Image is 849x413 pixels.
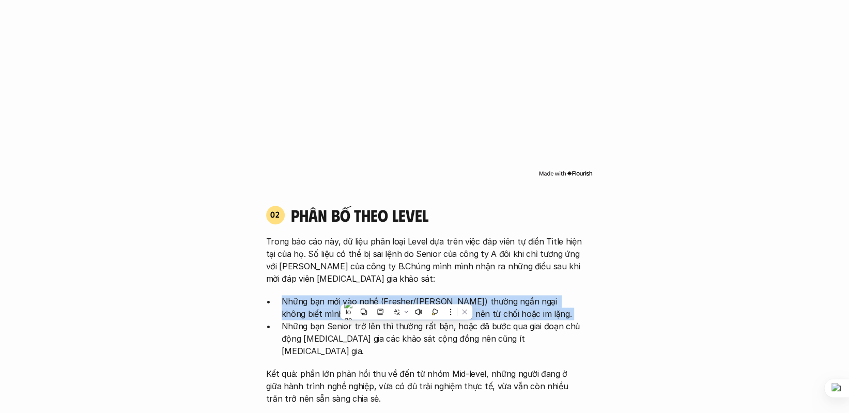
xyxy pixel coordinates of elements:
[270,210,280,219] p: 02
[266,368,583,405] p: Kết quả: phần lớn phản hồi thu về đến từ nhóm Mid-level, những người đang ở giữa hành trình nghề ...
[266,235,583,285] p: Trong báo cáo này, dữ liệu phân loại Level dựa trên việc đáp viên tự điền Title hiện tại của họ. ...
[291,205,583,225] h4: phân bố theo Level
[282,295,583,320] p: Những bạn mới vào nghề (Fresher/[PERSON_NAME]) thường ngần ngại không biết mình có “đủ trải nghiệ...
[282,320,583,357] p: Những bạn Senior trở lên thì thường rất bận, hoặc đã bước qua giai đoạn chủ động [MEDICAL_DATA] g...
[538,169,593,177] img: Made with Flourish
